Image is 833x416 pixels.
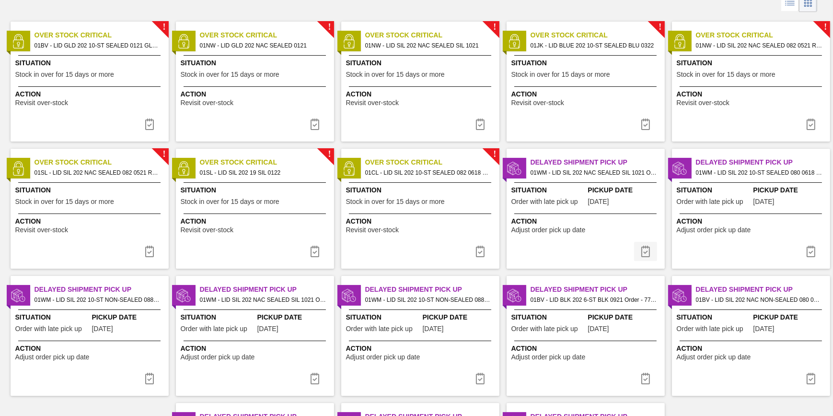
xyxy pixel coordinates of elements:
[753,198,775,205] span: 08/27/2025
[303,242,326,261] button: icon-task complete
[346,58,497,68] span: Situation
[346,325,413,333] span: Order with late pick up
[346,312,420,322] span: Situation
[35,40,161,51] span: 01BV - LID GLD 202 10-ST SEALED 0121 GLD BALL 0
[799,369,822,388] div: Complete task: 6861857
[162,151,165,158] span: !
[92,312,166,322] span: Pickup Date
[257,312,332,322] span: Pickup Date
[640,246,651,257] img: icon-task complete
[799,369,822,388] button: icon-task complete
[677,89,828,99] span: Action
[696,40,822,51] span: 01NW - LID SIL 202 NAC SEALED 082 0521 RED DIE
[511,226,586,234] span: Adjust order pick up date
[144,119,155,130] img: icon-task complete
[469,369,492,388] div: Complete task: 6861855
[138,242,161,261] div: Complete task: 6865117
[474,246,486,257] img: icon-task complete
[176,34,191,48] img: status
[328,24,331,31] span: !
[200,40,326,51] span: 01NW - LID GLD 202 NAC SEALED 0121
[176,288,191,303] img: status
[753,325,775,333] span: 08/27/2025
[138,115,161,134] div: Complete task: 6864934
[15,354,90,361] span: Adjust order pick up date
[15,89,166,99] span: Action
[303,115,326,134] div: Complete task: 6864935
[144,373,155,384] img: icon-task complete
[677,99,729,107] span: Revisit over-stock
[35,295,161,305] span: 01WM - LID SIL 202 10-ST NON-SEALED 088 0824 SI Order - 771897
[634,115,657,134] button: icon-task complete
[588,185,662,195] span: Pickup Date
[469,115,492,134] div: Complete task: 6865023
[200,295,326,305] span: 01WM - LID SIL 202 NAC SEALED SIL 1021 Order - 774765
[511,71,610,78] span: Stock in over for 15 days or more
[696,30,830,40] span: Over Stock Critical
[531,295,657,305] span: 01BV - LID BLK 202 6-ST BLK 0921 Order - 775002
[531,40,657,51] span: 01JK - LID BLUE 202 10-ST SEALED BLU 0322
[588,198,609,205] span: 08/27/2025
[15,99,68,107] span: Revisit over-stock
[753,185,828,195] span: Pickup Date
[181,354,255,361] span: Adjust order pick up date
[659,24,661,31] span: !
[303,242,326,261] div: Complete task: 6865119
[35,30,169,40] span: Over Stock Critical
[181,216,332,226] span: Action
[138,369,161,388] button: icon-task complete
[799,115,822,134] div: Complete task: 6865116
[511,354,586,361] span: Adjust order pick up date
[181,185,332,195] span: Situation
[328,151,331,158] span: !
[346,226,399,234] span: Revisit over-stock
[181,99,233,107] span: Revisit over-stock
[588,312,662,322] span: Pickup Date
[176,161,191,176] img: status
[144,246,155,257] img: icon-task complete
[138,369,161,388] div: Complete task: 6861853
[346,185,497,195] span: Situation
[677,58,828,68] span: Situation
[511,58,662,68] span: Situation
[753,312,828,322] span: Pickup Date
[346,71,445,78] span: Stock in over for 15 days or more
[346,99,399,107] span: Revisit over-stock
[92,325,113,333] span: 08/27/2025
[11,288,25,303] img: status
[531,285,665,295] span: Delayed Shipment Pick Up
[696,167,822,178] span: 01WM - LID SIL 202 10-ST SEALED 080 0618 ULT 06 Order - 771896
[303,369,326,388] div: Complete task: 6861854
[35,157,169,167] span: Over Stock Critical
[677,226,751,234] span: Adjust order pick up date
[138,242,161,261] button: icon-task complete
[469,242,492,261] div: Complete task: 6865292
[365,157,499,167] span: Over Stock Critical
[493,24,496,31] span: !
[200,157,334,167] span: Over Stock Critical
[342,288,356,303] img: status
[474,119,486,130] img: icon-task complete
[640,119,651,130] img: icon-task complete
[138,115,161,134] button: icon-task complete
[181,58,332,68] span: Situation
[35,285,169,295] span: Delayed Shipment Pick Up
[11,161,25,176] img: status
[35,167,161,178] span: 01SL - LID SIL 202 NAC SEALED 082 0521 RED DIE
[672,288,687,303] img: status
[507,34,521,48] img: status
[799,242,822,261] div: Complete task: 6861852
[303,115,326,134] button: icon-task complete
[309,373,321,384] img: icon-task complete
[15,71,114,78] span: Stock in over for 15 days or more
[11,34,25,48] img: status
[634,115,657,134] div: Complete task: 6865024
[469,369,492,388] button: icon-task complete
[346,89,497,99] span: Action
[181,226,233,234] span: Revisit over-stock
[677,198,743,205] span: Order with late pick up
[677,354,751,361] span: Adjust order pick up date
[365,30,499,40] span: Over Stock Critical
[672,34,687,48] img: status
[696,157,830,167] span: Delayed Shipment Pick Up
